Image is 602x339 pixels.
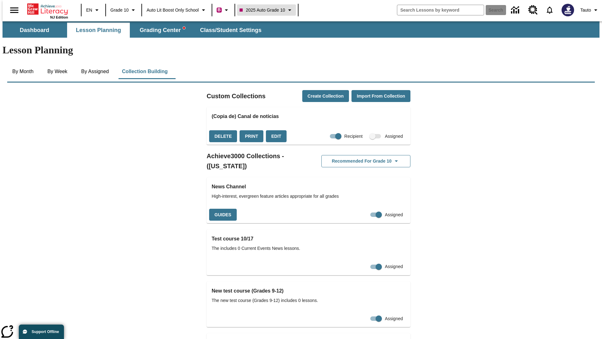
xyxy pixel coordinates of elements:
[67,23,130,38] button: Lesson Planning
[209,209,237,221] button: Guides
[140,27,185,34] span: Grading Center
[146,7,199,13] span: Auto Lit Boost only School
[110,7,129,13] span: Grade 10
[27,2,68,19] div: Home
[525,2,541,19] a: Resource Center, Will open in new tab
[7,64,39,79] button: By Month
[212,234,405,243] h3: Test course 10/17
[3,23,66,38] button: Dashboard
[19,325,64,339] button: Support Offline
[212,297,405,304] span: The new test course (Grades 9-12) includes 0 lessons.
[50,15,68,19] span: NJ Edition
[240,130,263,143] button: Print, will open in a new window
[214,4,233,16] button: Boost Class color is violet red. Change class color
[240,7,285,13] span: 2025 Auto Grade 10
[20,27,49,34] span: Dashboard
[212,193,405,200] span: High-interest, evergreen feature articles appropriate for all grades
[218,6,221,14] span: B
[207,91,266,101] h2: Custom Collections
[344,133,362,140] span: Recipient
[76,64,114,79] button: By Assigned
[541,2,558,18] a: Notifications
[212,287,405,295] h3: New test course (Grades 9-12)
[27,3,68,15] a: Home
[212,112,405,121] h3: (Copia de) Canal de noticias
[42,64,73,79] button: By Week
[385,263,403,270] span: Assigned
[385,133,403,140] span: Assigned
[131,23,194,38] button: Grading Center
[385,212,403,218] span: Assigned
[578,4,602,16] button: Profile/Settings
[3,23,267,38] div: SubNavbar
[397,5,484,15] input: search field
[580,7,591,13] span: Tauto
[385,315,403,322] span: Assigned
[302,90,349,102] button: Create Collection
[183,27,185,29] svg: writing assistant alert
[200,27,261,34] span: Class/Student Settings
[86,7,92,13] span: EN
[3,21,599,38] div: SubNavbar
[195,23,267,38] button: Class/Student Settings
[351,90,410,102] button: Import from Collection
[507,2,525,19] a: Data Center
[5,1,24,19] button: Open side menu
[32,330,59,334] span: Support Offline
[321,155,410,167] button: Recommended for Grade 10
[266,130,287,143] button: Edit
[212,182,405,191] h3: News Channel
[212,245,405,252] span: The includes 0 Current Events News lessons.
[237,4,296,16] button: Class: 2025 Auto Grade 10, Select your class
[558,2,578,18] button: Select a new avatar
[209,130,237,143] button: Delete
[3,44,599,56] h1: Lesson Planning
[207,151,309,171] h2: Achieve3000 Collections - ([US_STATE])
[144,4,210,16] button: School: Auto Lit Boost only School, Select your school
[108,4,140,16] button: Grade: Grade 10, Select a grade
[117,64,173,79] button: Collection Building
[562,4,574,16] img: Avatar
[83,4,103,16] button: Language: EN, Select a language
[76,27,121,34] span: Lesson Planning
